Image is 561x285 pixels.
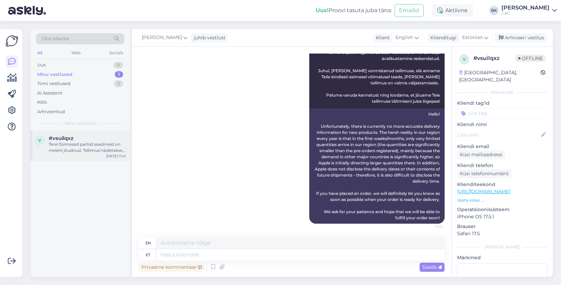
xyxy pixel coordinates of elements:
p: Safari 17.5 [457,230,547,237]
span: [PERSON_NAME] [142,34,182,41]
span: v [38,138,41,143]
button: Emailid [395,4,424,17]
div: All [36,48,44,57]
p: Kliendi telefon [457,162,547,169]
p: Klienditeekond [457,181,547,188]
div: Küsi meiliaadressi [457,150,505,159]
div: Hello! Unfortunately, there is currently no more accurate delivery information for new products. ... [309,108,445,224]
div: Arhiveeritud [37,108,65,115]
p: Kliendi email [457,143,547,150]
div: 5 [114,80,123,87]
div: BK [489,6,499,15]
p: Brauser [457,223,547,230]
b: Uus! [316,7,329,14]
div: Uus [37,62,46,68]
input: Lisa nimi [457,131,540,139]
div: Web [70,48,82,57]
div: C&C [501,11,549,16]
div: Klient [373,34,390,41]
span: Otsi kliente [42,35,69,42]
div: 0 [113,62,123,68]
div: Proovi tasuta juba täna: [316,6,392,15]
p: iPhone OS 17.5.1 [457,213,547,220]
p: Kliendi tag'id [457,100,547,107]
p: Vaata edasi ... [457,197,547,203]
span: v [463,57,466,62]
div: Socials [108,48,125,57]
div: juhib vestlust [191,34,226,41]
div: # vsuilqxz [473,54,516,62]
div: Aktiivne [432,4,473,17]
p: Märkmed [457,254,547,261]
span: Saada [422,264,442,270]
div: Arhiveeri vestlus [495,33,547,42]
div: 1 [115,71,123,78]
img: Askly Logo [5,35,18,47]
span: English [396,34,413,41]
div: Klienditugi [428,34,456,41]
span: Minu vestlused [65,120,95,126]
div: Kõik [37,99,47,106]
div: Tiimi vestlused [37,80,70,87]
input: Lisa tag [457,108,547,118]
div: en [145,237,151,249]
div: [PERSON_NAME] [501,5,549,11]
div: AI Assistent [37,90,62,97]
a: [URL][DOMAIN_NAME] [457,188,510,195]
div: [DATE] 11:41 [106,154,126,159]
div: [PERSON_NAME] [457,244,547,250]
div: Kliendi info [457,89,547,96]
span: Offline [516,55,545,62]
p: Kliendi nimi [457,121,547,128]
p: Operatsioonisüsteem [457,206,547,213]
div: Küsi telefoninumbrit [457,169,512,178]
span: #vsuilqxz [49,135,73,141]
div: Tere! Esimesed partiid seadmeid on meieni jõudnud. Tellimusi täidetakse virtuaaljärjekorra alusel... [49,141,126,154]
span: 11:41 [417,224,443,229]
span: Estonian [462,34,483,41]
div: Minu vestlused [37,71,72,78]
a: [PERSON_NAME]C&C [501,5,557,16]
div: Privaatne kommentaar [139,263,205,272]
div: [GEOGRAPHIC_DATA], [GEOGRAPHIC_DATA] [459,69,541,83]
div: et [146,249,150,261]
